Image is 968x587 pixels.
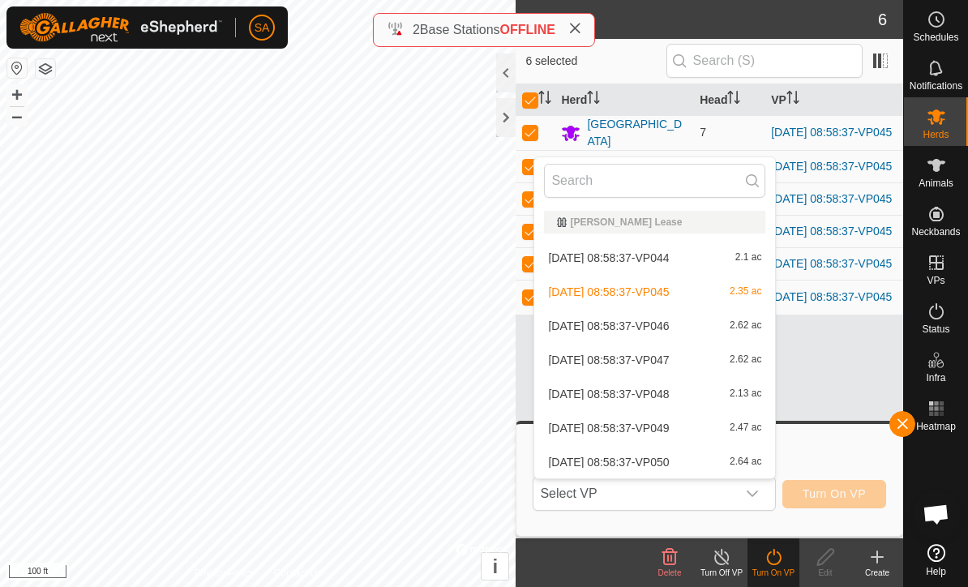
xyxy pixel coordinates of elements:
span: 2.47 ac [730,422,761,434]
div: Create [851,567,903,579]
span: 2.13 ac [730,388,761,400]
span: Base Stations [420,23,500,36]
div: Turn On VP [747,567,799,579]
ul: Option List [534,204,775,478]
li: 2025-09-26 08:58:37-VP047 [534,344,775,376]
li: 2025-09-26 08:58:37-VP049 [534,412,775,444]
a: [DATE] 08:58:37-VP045 [771,257,892,270]
button: Turn On VP [782,480,886,508]
p-sorticon: Activate to sort [786,93,799,106]
input: Search [544,164,765,198]
a: [DATE] 08:58:37-VP045 [771,160,892,173]
span: OFFLINE [500,23,555,36]
span: [DATE] 08:58:37-VP044 [548,252,669,264]
span: [DATE] 08:58:37-VP048 [548,388,669,400]
img: Gallagher Logo [19,13,222,42]
div: Open chat [912,490,961,538]
a: Privacy Policy [194,566,255,581]
button: – [7,106,27,126]
button: i [482,553,508,580]
div: [PERSON_NAME] Lease [557,217,752,227]
span: Notifications [910,81,962,91]
span: Help [926,567,946,576]
span: [DATE] 08:58:37-VP047 [548,354,669,366]
span: SA [255,19,270,36]
span: Herds [923,130,949,139]
span: Heatmap [916,422,956,431]
th: VP [765,84,903,116]
div: Edit [799,567,851,579]
div: Turn Off VP [696,567,747,579]
th: Herd [555,84,693,116]
p-sorticon: Activate to sort [727,93,740,106]
button: + [7,85,27,105]
a: Help [904,538,968,583]
span: 6 [878,7,887,32]
button: Map Layers [36,59,55,79]
a: [DATE] 08:58:37-VP045 [771,192,892,205]
li: 2025-09-26 08:58:37-VP048 [534,378,775,410]
span: Infra [926,373,945,383]
a: Contact Us [274,566,322,581]
span: Delete [658,568,682,577]
input: Search (S) [666,44,863,78]
span: 6 selected [525,53,666,70]
div: dropdown trigger [736,478,769,510]
span: Animals [919,178,953,188]
span: i [493,555,499,577]
span: Neckbands [911,227,960,237]
span: Status [922,324,949,334]
button: Reset Map [7,58,27,78]
li: 2025-09-26 08:58:37-VP044 [534,242,775,274]
p-sorticon: Activate to sort [587,93,600,106]
span: 2.64 ac [730,456,761,468]
span: VPs [927,276,944,285]
li: 2025-09-26 08:58:37-VP050 [534,446,775,478]
p-sorticon: Activate to sort [538,93,551,106]
span: 7 [700,126,706,139]
span: [DATE] 08:58:37-VP046 [548,320,669,332]
span: 2.62 ac [730,354,761,366]
span: 2.1 ac [735,252,762,264]
a: [DATE] 08:58:37-VP045 [771,290,892,303]
h2: Herds [525,10,877,29]
div: [GEOGRAPHIC_DATA] [587,116,687,150]
span: 2.62 ac [730,320,761,332]
span: [DATE] 08:58:37-VP045 [548,286,669,298]
span: 2 [413,23,420,36]
li: 2025-09-26 08:58:37-VP046 [534,310,775,342]
span: [DATE] 08:58:37-VP050 [548,456,669,468]
li: 2025-09-26 08:58:37-VP045 [534,276,775,308]
span: Schedules [913,32,958,42]
span: Select VP [533,478,735,510]
a: [DATE] 08:58:37-VP045 [771,225,892,238]
a: [DATE] 08:58:37-VP045 [771,126,892,139]
span: 2.35 ac [730,286,761,298]
span: [DATE] 08:58:37-VP049 [548,422,669,434]
span: Turn On VP [803,487,866,500]
th: Head [693,84,765,116]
